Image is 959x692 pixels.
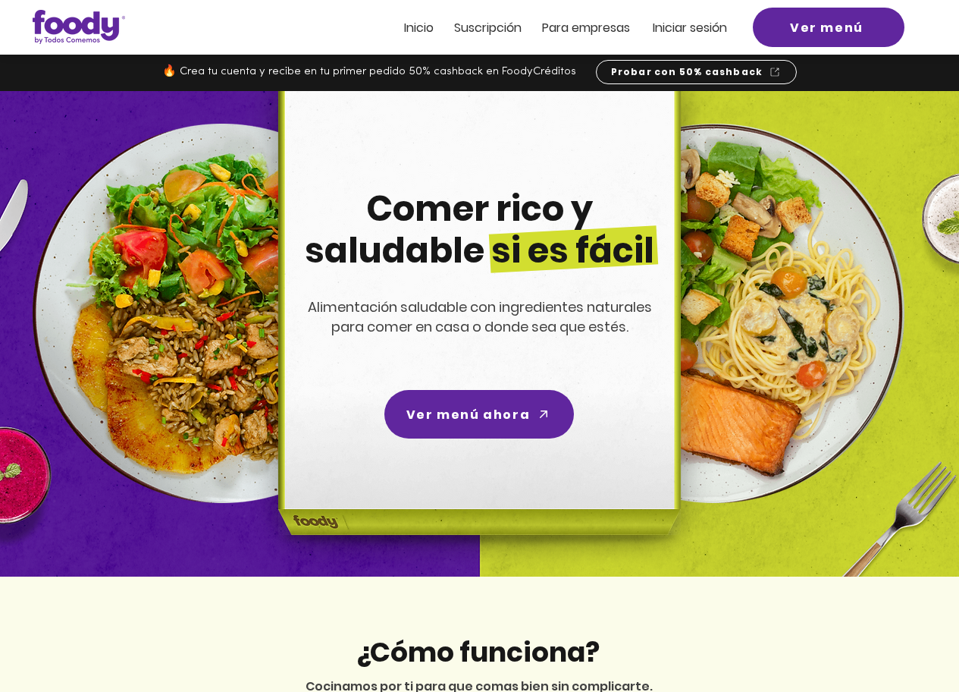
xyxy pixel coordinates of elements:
span: 🔥 Crea tu cuenta y recibe en tu primer pedido 50% cashback en FoodyCréditos [162,66,576,77]
span: Pa [542,19,556,36]
img: left-dish-compress.png [33,124,412,503]
img: Logo_Foody V2.0.0 (3).png [33,10,125,44]
a: Probar con 50% cashback [596,60,797,84]
span: ¿Cómo funciona? [356,633,600,672]
span: Ver menú ahora [406,405,530,424]
a: Ver menú ahora [384,390,574,439]
a: Suscripción [454,21,522,34]
span: Comer rico y saludable si es fácil [305,184,654,275]
a: Iniciar sesión [653,21,727,34]
a: Inicio [404,21,434,34]
span: Iniciar sesión [653,19,727,36]
span: Inicio [404,19,434,36]
span: Probar con 50% cashback [611,65,763,79]
a: Ver menú [753,8,904,47]
span: ra empresas [556,19,630,36]
span: Suscripción [454,19,522,36]
span: Ver menú [790,18,863,37]
img: headline-center-compress.png [236,91,718,577]
a: Para empresas [542,21,630,34]
span: Alimentación saludable con ingredientes naturales para comer en casa o donde sea que estés. [308,297,652,336]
